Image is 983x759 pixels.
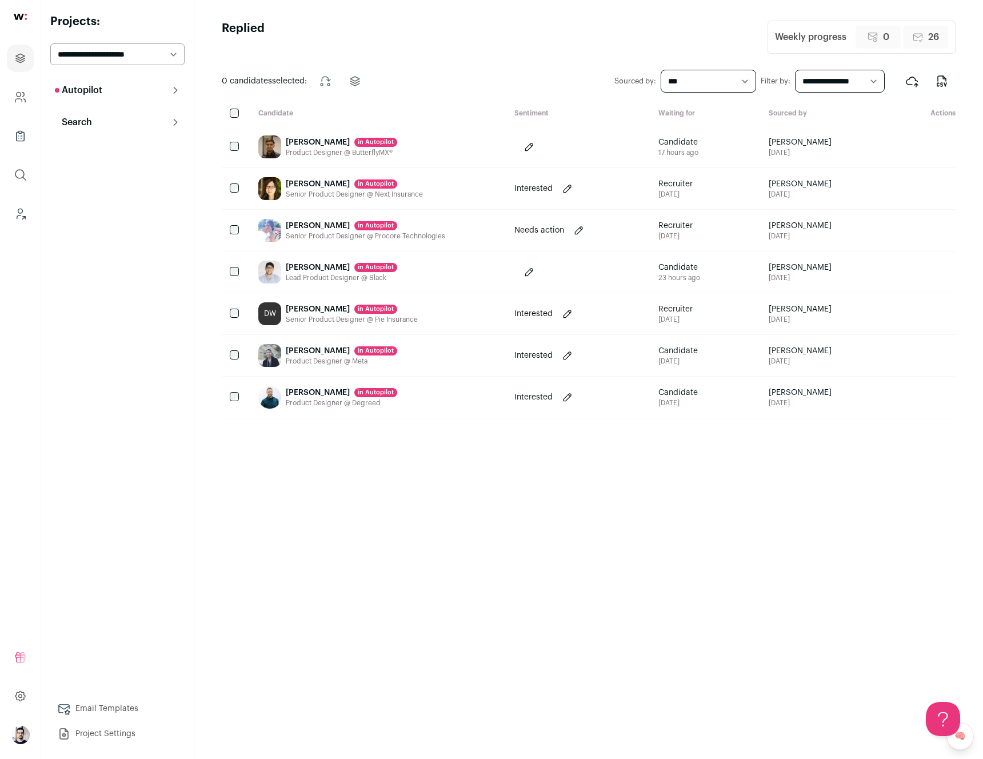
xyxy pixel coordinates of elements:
img: 034f3dd94d3cbc3395d426590a216670d3066875793e99dfc1ce9dc47870f283.jpg [258,386,281,409]
button: Export to ATS [898,67,926,95]
p: Interested [514,350,553,361]
div: 23 hours ago [658,273,700,282]
a: Projects [7,45,34,72]
a: Email Templates [50,697,185,720]
div: in Autopilot [354,346,397,355]
div: Product Designer @ Degreed [286,398,397,408]
span: [DATE] [769,148,832,157]
span: Candidate [658,387,698,398]
p: Search [55,115,92,129]
span: Recruiter [658,303,693,315]
div: in Autopilot [354,388,397,397]
p: Autopilot [55,83,102,97]
div: Sourced by [760,109,892,119]
span: [DATE] [769,315,832,324]
div: [DATE] [658,315,693,324]
label: Sourced by: [614,77,656,86]
div: Weekly progress [775,30,846,44]
button: Autopilot [50,79,185,102]
img: 3d873673e47f3b821eb01608d05219d9d525b2c889e3787945e586ac2bcdb601 [258,219,281,242]
span: [PERSON_NAME] [769,387,832,398]
div: Senior Product Designer @ Next Insurance [286,190,423,199]
span: [PERSON_NAME] [769,220,832,231]
span: [PERSON_NAME] [769,345,832,357]
div: in Autopilot [354,138,397,147]
div: [PERSON_NAME] [286,178,423,190]
span: [DATE] [769,273,832,282]
div: [DATE] [658,190,693,199]
div: in Autopilot [354,305,397,314]
span: 0 [883,30,889,44]
img: 0efddd15b1d2d1db30d3d15fb490330280d51e76724a201e3de4d15ff694679e.jpg [258,344,281,367]
div: Sentiment [505,109,649,119]
span: [DATE] [769,190,832,199]
p: Needs action [514,225,564,236]
div: [DATE] [658,398,698,408]
div: [PERSON_NAME] [286,262,397,273]
div: Waiting for [649,109,760,119]
img: 10051957-medium_jpg [11,726,30,744]
div: [PERSON_NAME] [286,220,445,231]
div: [PERSON_NAME] [286,345,397,357]
p: Interested [514,308,553,319]
span: Candidate [658,345,698,357]
p: Interested [514,183,553,194]
span: Recruiter [658,178,693,190]
span: selected: [222,75,307,87]
span: [PERSON_NAME] [769,303,832,315]
div: in Autopilot [354,221,397,230]
span: [PERSON_NAME] [769,262,832,273]
span: 0 candidates [222,77,272,85]
div: [DATE] [658,357,698,366]
img: c24fa0896c630ea1a0d02e2c08a2f34d50a25f1f3f6af31fd3b4ad6dd1c18706.jpg [258,135,281,158]
div: Candidate [249,109,505,119]
a: Company Lists [7,122,34,150]
div: Senior Product Designer @ Pie Insurance [286,315,418,324]
div: in Autopilot [354,179,397,189]
a: Leads (Backoffice) [7,200,34,227]
div: DW [258,302,281,325]
iframe: Help Scout Beacon - Open [926,702,960,736]
div: Product Designer @ ButterflyMX® [286,148,397,157]
span: [DATE] [769,357,832,366]
span: [PERSON_NAME] [769,137,832,148]
a: Project Settings [50,722,185,745]
span: [DATE] [769,398,832,408]
img: wellfound-shorthand-0d5821cbd27db2630d0214b213865d53afaa358527fdda9d0ea32b1df1b89c2c.svg [14,14,27,20]
div: Lead Product Designer @ Slack [286,273,397,282]
div: [PERSON_NAME] [286,387,397,398]
h2: Projects: [50,14,185,30]
button: Search [50,111,185,134]
span: 26 [928,30,939,44]
div: Product Designer @ Meta [286,357,397,366]
span: Recruiter [658,220,693,231]
img: 5789150ff0696867d07d95ada49370be957ad22f05b231216d885e5753a1c643.jpg [258,177,281,200]
button: Open dropdown [11,726,30,744]
span: [DATE] [769,231,832,241]
p: Interested [514,392,553,403]
a: Company and ATS Settings [7,83,34,111]
div: Actions [892,109,956,119]
div: [PERSON_NAME] [286,137,397,148]
div: [PERSON_NAME] [286,303,418,315]
span: Candidate [658,137,698,148]
span: Candidate [658,262,700,273]
h1: Replied [222,21,265,54]
img: 7bd00dfae166c01ca06d2333809be6295696f8c37ce433509a0c7fabdc4ec1dc.jpg [258,261,281,283]
button: Export to CSV [928,67,956,95]
a: 🧠 [946,722,974,750]
div: [DATE] [658,231,693,241]
div: Senior Product Designer @ Procore Technologies [286,231,445,241]
label: Filter by: [761,77,790,86]
div: in Autopilot [354,263,397,272]
div: 17 hours ago [658,148,698,157]
span: [PERSON_NAME] [769,178,832,190]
